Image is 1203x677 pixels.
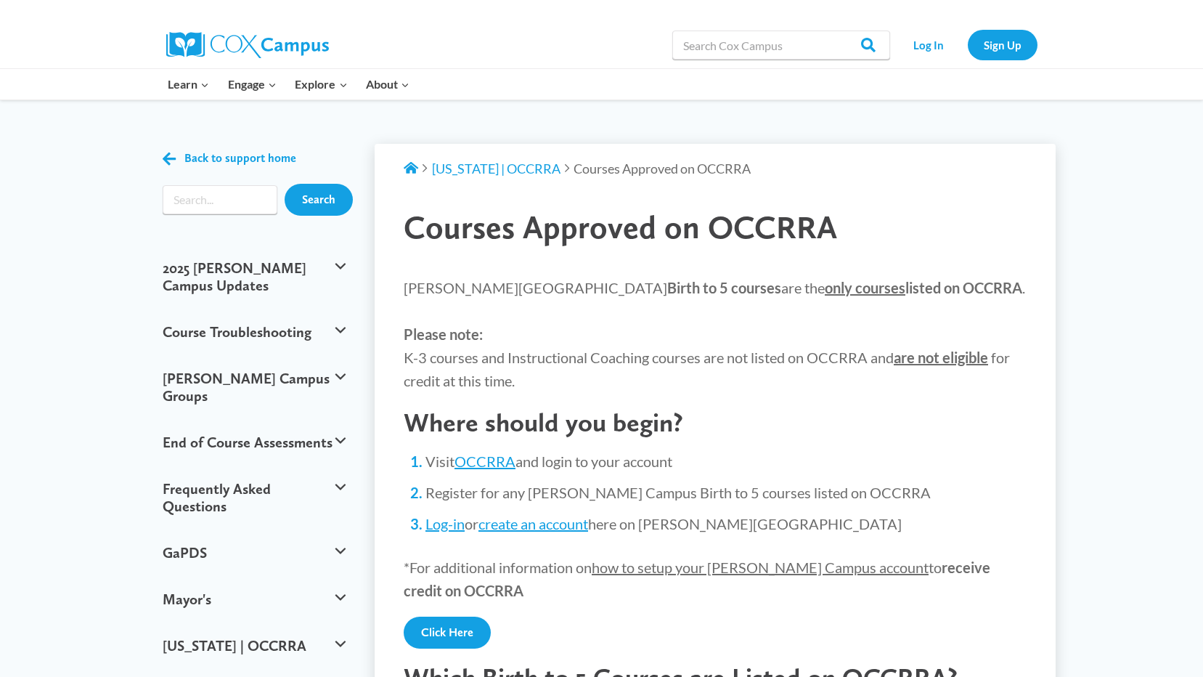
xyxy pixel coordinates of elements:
p: [PERSON_NAME][GEOGRAPHIC_DATA] are the . K-3 courses and Instructional Coaching courses are not l... [404,276,1027,392]
span: Explore [295,75,347,94]
a: OCCRRA [454,453,515,470]
img: Cox Campus [166,32,329,58]
input: Search [285,184,353,216]
a: [US_STATE] | OCCRRA [432,161,560,177]
a: Back to support home [163,148,296,169]
a: Log In [897,30,961,60]
a: create an account [478,515,588,532]
strong: Please note: [404,325,483,343]
span: Courses Approved on OCCRRA [574,161,751,177]
form: Search form [163,185,278,214]
span: only courses [825,279,905,296]
button: Frequently Asked Questions [155,466,354,530]
a: Sign Up [968,30,1037,60]
span: Back to support home [184,151,296,165]
span: Learn [168,75,209,94]
strong: Birth to 5 courses [667,279,781,296]
a: Support Home [404,161,418,177]
nav: Secondary Navigation [897,30,1037,60]
strong: are not eligible [894,349,988,366]
button: 2025 [PERSON_NAME] Campus Updates [155,245,354,309]
a: Click Here [404,617,491,649]
strong: receive credit on OCCRRA [404,559,990,599]
li: Register for any [PERSON_NAME] Campus Birth to 5 courses listed on OCCRRA [425,482,1027,503]
button: Mayor's [155,576,354,623]
nav: Primary Navigation [159,69,419,100]
strong: listed on OCCRRA [825,279,1022,296]
a: Log-in [425,515,465,532]
button: End of Course Assessments [155,419,354,466]
input: Search Cox Campus [672,31,890,60]
span: how to setup your [PERSON_NAME] Campus account [592,559,929,576]
p: *For additional information on to [404,556,1027,602]
li: Visit and login to your account [425,451,1027,471]
button: GaPDS [155,530,354,576]
h2: Where should you begin? [404,407,1027,438]
button: Course Troubleshooting [155,309,354,355]
button: [US_STATE] | OCCRRA [155,623,354,669]
span: Engage [228,75,277,94]
span: Courses Approved on OCCRRA [404,208,837,246]
span: About [366,75,409,94]
button: [PERSON_NAME] Campus Groups [155,355,354,419]
li: or here on [PERSON_NAME][GEOGRAPHIC_DATA] [425,514,1027,534]
input: Search input [163,185,278,214]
